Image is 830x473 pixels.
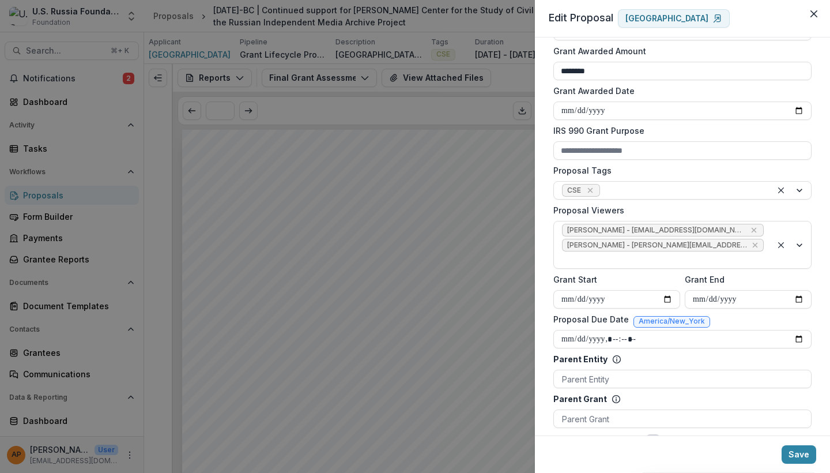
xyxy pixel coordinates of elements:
a: [GEOGRAPHIC_DATA] [618,9,730,28]
label: IRS 990 Grant Purpose [553,125,805,137]
div: Remove Gennady Podolny - gpodolny@usrf.us [749,224,760,236]
label: Proposal Tags [553,164,805,177]
span: Edit Proposal [549,12,613,24]
div: Remove Alan Griffin - alan.griffin@usrf.us [750,239,760,251]
div: Clear selected options [774,238,788,252]
span: CSE [567,186,581,194]
span: America/New_York [639,317,705,325]
p: [GEOGRAPHIC_DATA] [625,14,708,24]
label: Comments Disabled [553,433,634,445]
button: Save [782,445,816,464]
label: Proposal Viewers [553,204,805,216]
label: Grant Awarded Date [553,85,805,97]
label: Grant Start [553,273,673,286]
p: Parent Entity [553,353,608,365]
label: Proposal Due Date [553,313,629,325]
label: Grant Awarded Amount [553,45,805,57]
span: [PERSON_NAME] - [PERSON_NAME][EMAIL_ADDRESS][PERSON_NAME][DOMAIN_NAME] [567,241,747,249]
button: Close [805,5,823,23]
span: [PERSON_NAME] - [EMAIL_ADDRESS][DOMAIN_NAME] [567,226,745,234]
div: Clear selected options [774,183,788,197]
div: Remove CSE [584,185,596,196]
label: Grant End [685,273,805,286]
p: Parent Grant [553,393,607,405]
